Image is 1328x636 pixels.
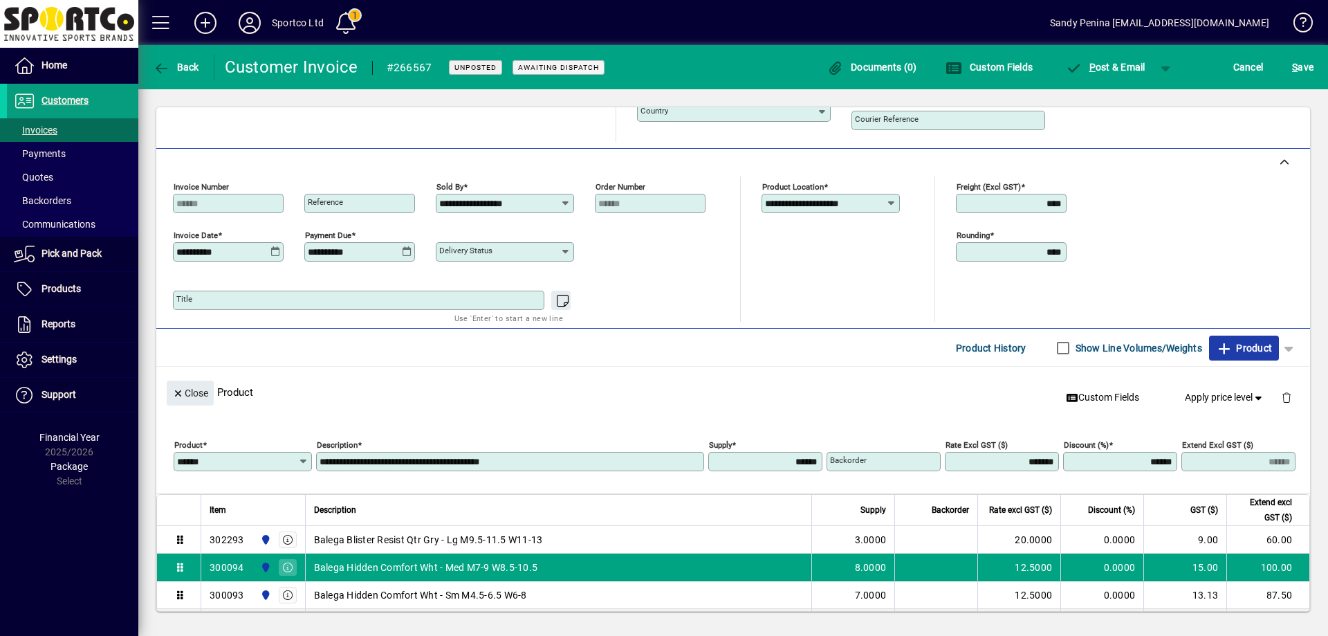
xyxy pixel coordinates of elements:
label: Show Line Volumes/Weights [1073,341,1202,355]
button: Delete [1270,381,1303,414]
span: Balega Blister Resist Qtr Gry - Lg M9.5-11.5 W11-13 [314,533,543,547]
span: Support [41,389,76,400]
mat-label: Freight (excl GST) [957,182,1021,192]
span: Backorder [932,502,969,518]
mat-label: Invoice date [174,230,218,240]
span: Extend excl GST ($) [1235,495,1292,525]
span: S [1292,62,1298,73]
mat-hint: Use 'Enter' to start a new line [454,310,563,326]
div: 300094 [210,561,244,574]
span: ost & Email [1065,62,1145,73]
button: Back [149,55,203,80]
td: 0.0000 [1060,554,1143,581]
td: 0.0000 [1060,581,1143,609]
div: 20.0000 [986,533,1052,547]
span: Close [172,382,208,405]
button: Save [1289,55,1317,80]
span: ave [1292,56,1313,78]
span: Apply price level [1185,390,1265,405]
button: Product History [950,336,1032,361]
span: Product History [956,337,1026,359]
span: Product [1216,337,1272,359]
span: Rate excl GST ($) [989,502,1052,518]
div: 12.5000 [986,588,1052,602]
a: Payments [7,142,138,165]
app-page-header-button: Close [163,386,217,399]
span: Balega Hidden Comfort Wht - Med M7-9 W8.5-10.5 [314,561,538,574]
mat-label: Extend excl GST ($) [1182,440,1253,450]
span: Cancel [1233,56,1264,78]
mat-label: Rounding [957,230,990,240]
span: Financial Year [39,432,100,443]
mat-label: Supply [709,440,732,450]
mat-label: Reference [308,197,343,207]
mat-label: Payment due [305,230,351,240]
app-page-header-button: Back [138,55,214,80]
button: Close [167,381,214,406]
span: Settings [41,354,77,365]
a: Reports [7,307,138,342]
mat-label: Description [317,440,358,450]
span: Home [41,60,67,71]
span: Custom Fields [946,62,1033,73]
span: Payments [14,148,66,159]
mat-label: Discount (%) [1064,440,1109,450]
a: Pick and Pack [7,237,138,271]
span: Communications [14,219,95,230]
td: 15.00 [1143,554,1226,581]
button: Cancel [1230,55,1267,80]
div: Product [156,367,1310,417]
button: Product [1209,336,1279,361]
td: 13.13 [1143,581,1226,609]
button: Documents (0) [824,55,921,80]
span: 7.0000 [855,588,887,602]
mat-label: Country [640,106,668,116]
mat-label: Title [176,294,192,304]
span: 8.0000 [855,561,887,574]
a: Backorders [7,189,138,212]
button: Post & Email [1058,55,1152,80]
td: 0.0000 [1060,526,1143,554]
span: GST ($) [1190,502,1218,518]
span: Custom Fields [1066,390,1139,405]
td: 9.00 [1143,526,1226,554]
mat-label: Sold by [436,182,463,192]
a: Quotes [7,165,138,189]
span: Products [41,283,81,294]
a: Settings [7,343,138,377]
a: Support [7,378,138,412]
mat-label: Courier Reference [855,114,919,124]
mat-label: Rate excl GST ($) [946,440,1008,450]
span: Description [314,502,356,518]
td: 87.50 [1226,581,1309,609]
span: Invoices [14,125,57,136]
span: Sportco Ltd Warehouse [257,532,273,547]
button: Profile [228,10,272,35]
a: Products [7,272,138,307]
span: Package [50,461,88,472]
a: Communications [7,212,138,236]
span: Reports [41,318,75,329]
td: 100.00 [1226,554,1309,581]
div: Customer Invoice [225,56,358,78]
div: 302293 [210,533,244,547]
span: Back [153,62,199,73]
button: Apply price level [1179,385,1271,410]
span: Balega Hidden Comfort Wht - Sm M4.5-6.5 W6-8 [314,588,527,602]
span: Customers [41,95,89,106]
button: Custom Fields [942,55,1036,80]
mat-label: Product location [762,182,824,192]
div: Sportco Ltd [272,12,324,34]
mat-label: Product [174,440,203,450]
span: Unposted [454,63,497,72]
span: 3.0000 [855,533,887,547]
div: 12.5000 [986,561,1052,574]
mat-label: Delivery status [439,246,492,255]
span: Sportco Ltd Warehouse [257,588,273,603]
div: #266567 [387,57,432,79]
span: Documents (0) [827,62,917,73]
span: Pick and Pack [41,248,102,259]
div: 300093 [210,588,244,602]
span: Item [210,502,226,518]
span: Quotes [14,172,53,183]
